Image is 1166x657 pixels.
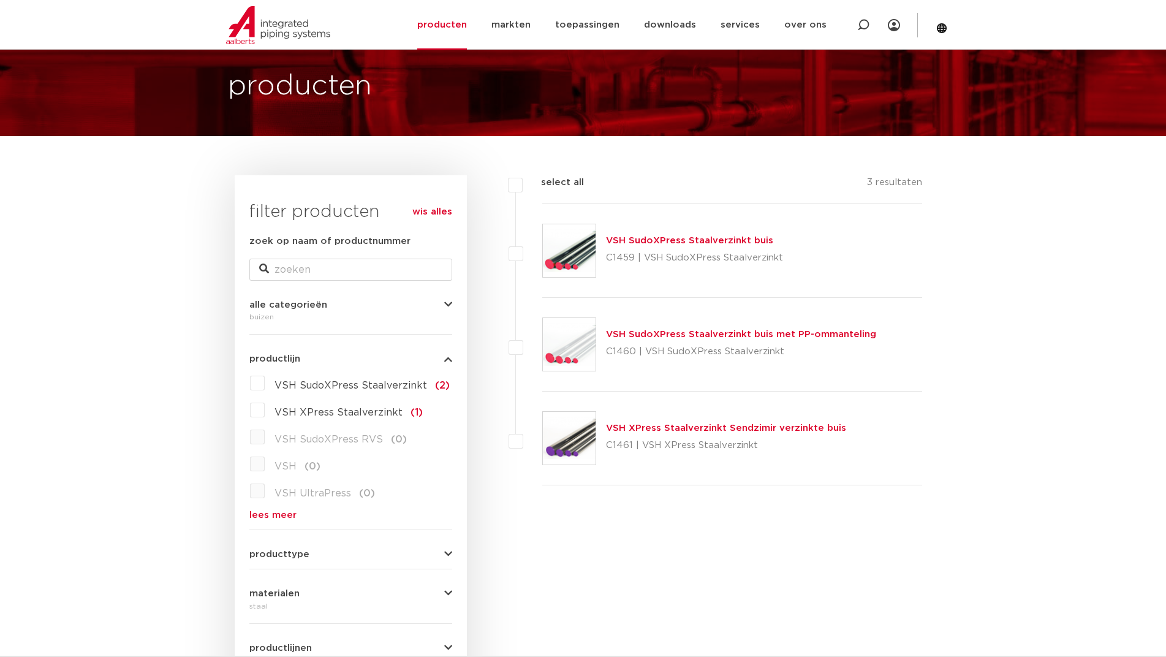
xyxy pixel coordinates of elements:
[274,461,297,471] span: VSH
[249,511,452,520] a: lees meer
[606,248,783,268] p: C1459 | VSH SudoXPress Staalverzinkt
[274,381,427,390] span: VSH SudoXPress Staalverzinkt
[249,354,452,363] button: productlijn
[606,423,846,433] a: VSH XPress Staalverzinkt Sendzimir verzinkte buis
[435,381,450,390] span: (2)
[249,259,452,281] input: zoeken
[249,234,411,249] label: zoek op naam of productnummer
[543,224,596,277] img: Thumbnail for VSH SudoXPress Staalverzinkt buis
[249,300,452,310] button: alle categorieën
[523,175,584,190] label: select all
[606,330,876,339] a: VSH SudoXPress Staalverzinkt buis met PP-ommanteling
[867,175,922,194] p: 3 resultaten
[606,436,846,455] p: C1461 | VSH XPress Staalverzinkt
[359,488,375,498] span: (0)
[606,342,876,362] p: C1460 | VSH SudoXPress Staalverzinkt
[606,236,773,245] a: VSH SudoXPress Staalverzinkt buis
[274,408,403,417] span: VSH XPress Staalverzinkt
[249,550,452,559] button: producttype
[274,488,351,498] span: VSH UltraPress
[543,412,596,465] img: Thumbnail for VSH XPress Staalverzinkt Sendzimir verzinkte buis
[543,318,596,371] img: Thumbnail for VSH SudoXPress Staalverzinkt buis met PP-ommanteling
[249,354,300,363] span: productlijn
[249,589,452,598] button: materialen
[305,461,320,471] span: (0)
[228,67,372,106] h1: producten
[249,550,309,559] span: producttype
[412,205,452,219] a: wis alles
[249,644,452,653] button: productlijnen
[249,589,300,598] span: materialen
[411,408,423,417] span: (1)
[249,599,452,613] div: staal
[274,435,383,444] span: VSH SudoXPress RVS
[249,310,452,324] div: buizen
[249,644,312,653] span: productlijnen
[249,200,452,224] h3: filter producten
[391,435,407,444] span: (0)
[249,300,327,310] span: alle categorieën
